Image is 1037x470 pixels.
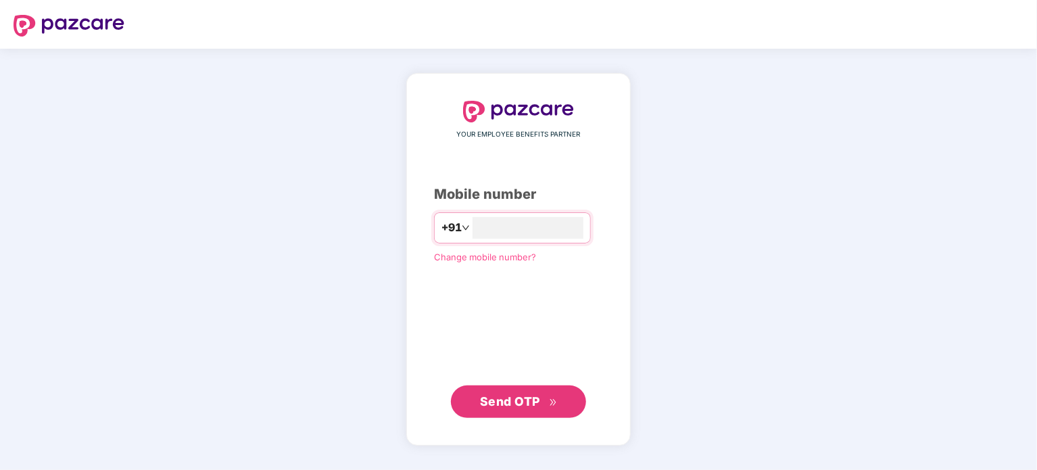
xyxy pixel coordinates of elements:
[549,398,558,407] span: double-right
[434,184,603,205] div: Mobile number
[441,219,462,236] span: +91
[480,394,540,408] span: Send OTP
[451,385,586,418] button: Send OTPdouble-right
[14,15,124,37] img: logo
[463,101,574,122] img: logo
[434,252,536,262] a: Change mobile number?
[462,224,470,232] span: down
[457,129,581,140] span: YOUR EMPLOYEE BENEFITS PARTNER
